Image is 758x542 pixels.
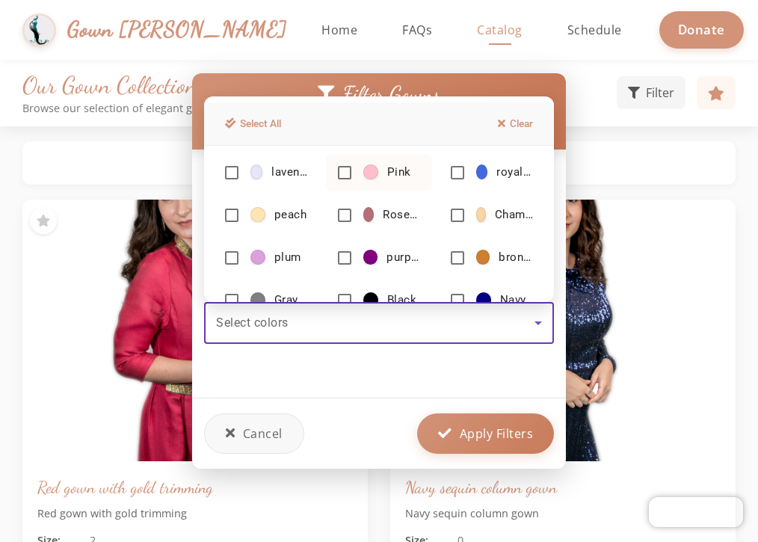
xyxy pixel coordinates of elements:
iframe: Chatra live chat [649,497,743,527]
span: Rose gold [383,207,420,223]
span: plum [274,250,301,265]
span: Black [387,292,416,308]
span: Navy [500,292,526,308]
button: Clear [489,111,542,135]
span: purple [386,250,420,265]
span: royalblue [496,164,533,180]
span: bronze [499,250,533,265]
button: Select All [216,111,290,135]
span: Champagne [495,207,533,223]
span: lavender [271,164,307,180]
span: Pink [387,164,411,180]
span: Gray [274,292,298,308]
span: peach [274,207,306,223]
